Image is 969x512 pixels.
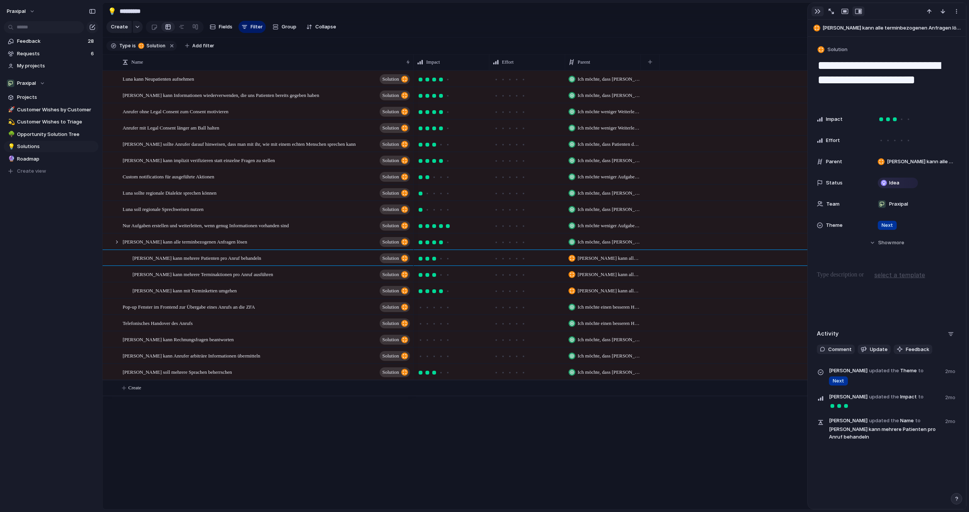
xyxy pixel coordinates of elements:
span: Solution [382,253,399,264]
button: Solution [380,107,410,117]
span: Solution [382,155,399,166]
span: Roadmap [17,155,96,163]
span: 2mo [945,392,957,401]
button: Praxipal [4,78,98,89]
span: Solution [382,204,399,215]
span: Luna soll regionale Sprechweisen nutzen [123,204,204,213]
a: My projects [4,60,98,72]
span: [PERSON_NAME] [829,367,868,375]
span: Telefonisches Handover des Anrufs [123,318,193,327]
span: 28 [88,37,95,45]
span: Add filter [192,42,214,49]
span: Pop-up Fenster im Frontend zur Übergabe eines Anrufs an die ZFA [123,302,255,311]
span: Ich möchte, dass [PERSON_NAME] sich an die Anrufer anpasst [578,189,640,197]
span: Effort [826,137,840,144]
span: Ich möchte, dass [PERSON_NAME] schneller zur Lösung des Anliegen kommt [578,157,640,164]
div: 💡 [108,6,116,16]
span: Luna sollte regionale Dialekte sprechen können [123,188,217,197]
span: Group [282,23,296,31]
span: [PERSON_NAME] kann alle terminbezogenen Anfragen lösen [123,237,247,246]
div: 🔮 [8,155,13,163]
span: Solution [382,367,399,378]
span: is [132,42,136,49]
button: Solution [380,139,410,149]
button: Solution [380,123,410,133]
span: [PERSON_NAME] kann implizit verifizieren statt einzelne Fragen zu stellen [123,156,275,164]
button: Solution [380,74,410,84]
button: Solution [380,237,410,247]
span: [PERSON_NAME] kann mehrere Terminaktionen pro Anruf ausführen [132,270,273,278]
span: [PERSON_NAME] kann alle terminbezogenen Anfragen lösen [578,254,640,262]
span: Projects [17,94,96,101]
span: Nur Aufgaben erstellen und weiterleiten, wenn genug Informationen vorhanden sind [123,221,289,229]
button: Create [106,21,132,33]
button: Solution [380,156,410,165]
span: Comment [828,346,852,353]
span: Solution [827,46,847,53]
span: select a template [874,270,925,279]
span: Ich möchte, dass [PERSON_NAME] sich an die Anrufer anpasst [578,206,640,213]
button: 💡 [7,143,14,150]
button: Comment [817,345,855,354]
span: Ich möchte, dass [PERSON_NAME] mehr Anliegen für meine Patienten lösen kann [578,336,640,343]
span: Collapse [315,23,336,31]
button: Collapse [303,21,339,33]
button: praxipal [3,5,39,17]
div: 🔮Roadmap [4,153,98,165]
button: Feedback [894,345,932,354]
span: Ich möchte, dass [PERSON_NAME] mehr Anliegen für meine Patienten lösen kann [578,352,640,360]
span: Ich möchte, dass Patienten das Gefühl bekommen mit einem echten Menschen zu sprechen [578,140,640,148]
span: to [915,417,921,425]
a: 🌳Opportunity Solution Tree [4,129,98,140]
button: Showmore [817,236,957,250]
button: 🌳 [7,131,14,138]
div: 🚀Customer Wishes by Customer [4,104,98,116]
span: Customer Wishes by Customer [17,106,96,114]
button: Solution [380,221,410,231]
button: Update [858,345,891,354]
span: 2mo [945,416,957,425]
div: 💡 [8,142,13,151]
h2: Activity [817,329,839,338]
span: to [918,367,924,375]
span: Ich möchte weniger Aufgaben für meine ZFAs [578,222,640,229]
span: Update [870,346,888,353]
button: Solution [380,172,410,182]
button: Solution [380,318,410,328]
button: Solution [380,270,410,279]
span: Ich möchte einen besseren Handover zwischen Luna & ZFA [578,303,640,311]
span: My projects [17,62,96,70]
span: Parent [578,58,590,66]
span: [PERSON_NAME] kann Informationen wiederverwenden, die uns Patienten bereits gegeben haben [123,91,319,99]
span: Ich möchte einen besseren Handover zwischen Luna & ZFA [578,320,640,327]
button: Create view [4,165,98,177]
div: 🚀 [8,105,13,114]
span: Custom notifications für ausgeführte Aktionen [123,172,214,181]
span: Theme [826,222,843,229]
span: Type [119,42,131,49]
span: Luna kann Neupatienten aufnehmen [123,74,194,83]
span: Solution [382,302,399,312]
button: Solution [137,42,167,50]
span: Filter [251,23,263,31]
button: Solution [380,302,410,312]
span: Ich möchte, dass [PERSON_NAME] auch Anrufer mit anderen Sprachen behandeln kann [578,368,640,376]
a: Projects [4,92,98,103]
span: 2mo [945,366,957,375]
button: 💫 [7,118,14,126]
span: [PERSON_NAME] [829,417,868,425]
span: Team [826,200,840,208]
span: Next [833,377,844,385]
span: Create [111,23,128,31]
span: updated the [869,417,899,425]
span: Solution [382,172,399,182]
span: Solution [382,286,399,296]
button: [PERSON_NAME] kann alle terminbezogenen Anfragen lösen [811,22,963,34]
div: 🌳 [8,130,13,139]
button: Solution [380,188,410,198]
span: Ich möchte weniger Weiterleitungen für meine ZFAs [578,108,640,116]
button: 🔮 [7,155,14,163]
span: [PERSON_NAME] kann mit Terminketten umgehen [132,286,237,295]
span: Solutions [17,143,96,150]
span: Status [826,179,843,187]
